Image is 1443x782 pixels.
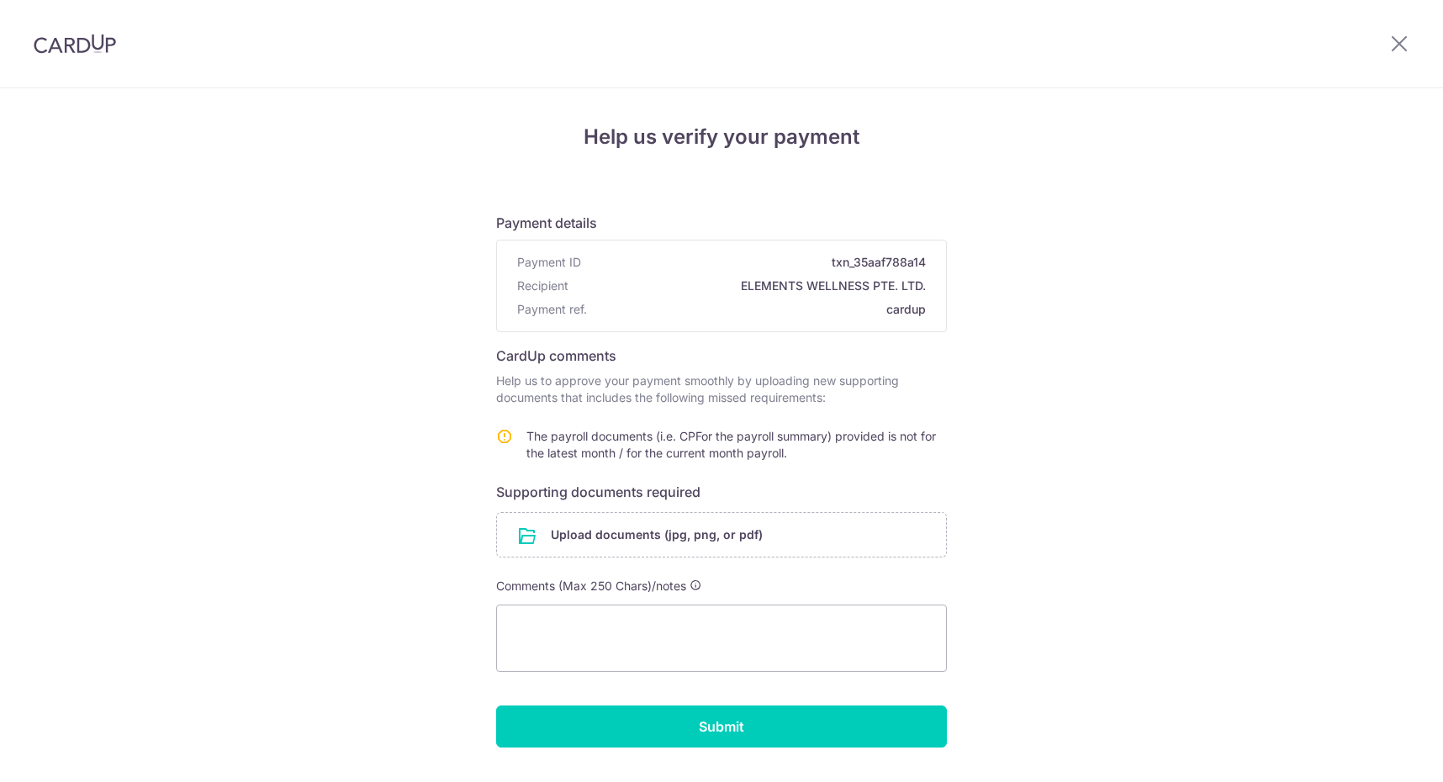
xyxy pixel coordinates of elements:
span: Payment ref. [517,301,587,318]
input: Submit [496,705,947,748]
img: CardUp [34,34,116,54]
h6: Supporting documents required [496,482,947,502]
div: Upload documents (jpg, png, or pdf) [496,512,947,557]
span: The payroll documents (i.e. CPFor the payroll summary) provided is not for the latest month / for... [526,429,936,460]
p: Help us to approve your payment smoothly by uploading new supporting documents that includes the ... [496,373,947,406]
span: txn_35aaf788a14 [588,254,926,271]
span: Payment ID [517,254,581,271]
h6: Payment details [496,213,947,233]
span: Comments (Max 250 Chars)/notes [496,579,686,593]
h6: CardUp comments [496,346,947,366]
span: ELEMENTS WELLNESS PTE. LTD. [575,277,926,294]
span: Recipient [517,277,568,294]
span: cardup [594,301,926,318]
h4: Help us verify your payment [496,122,947,152]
